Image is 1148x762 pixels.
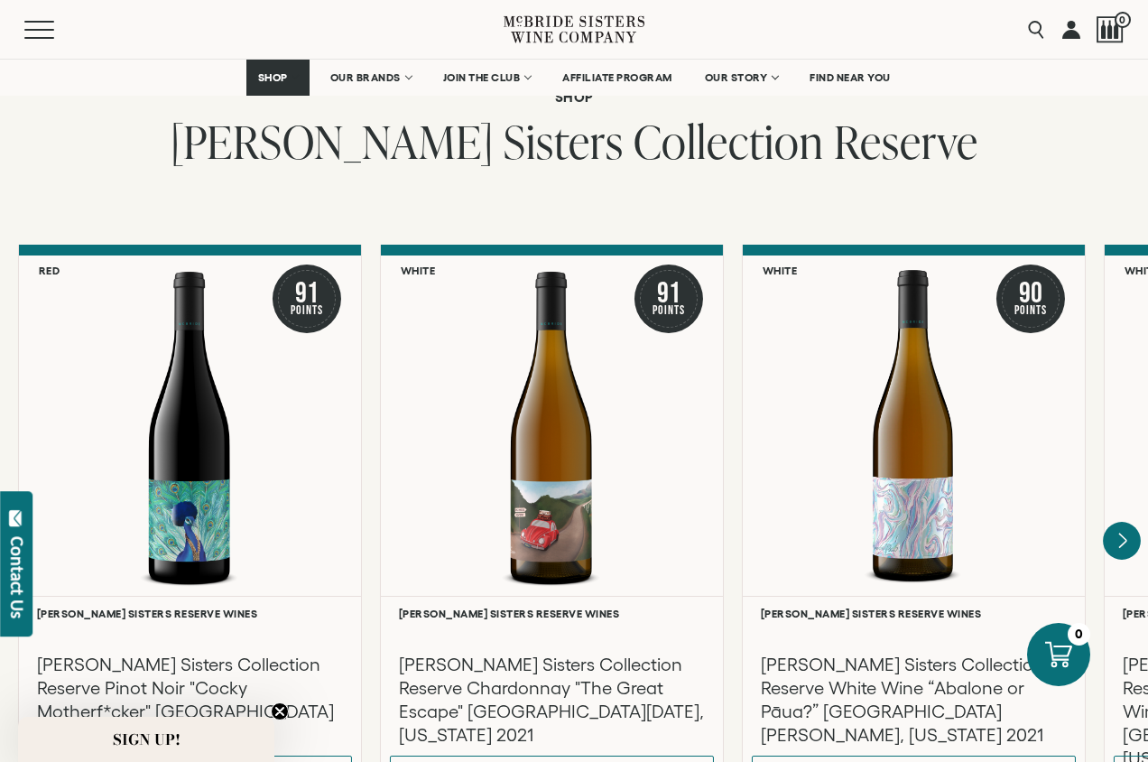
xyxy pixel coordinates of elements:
[18,717,274,762] div: SIGN UP!Close teaser
[8,536,26,618] div: Contact Us
[399,653,705,747] h3: [PERSON_NAME] Sisters Collection Reserve Chardonnay "The Great Escape" [GEOGRAPHIC_DATA][DATE], [...
[705,71,768,84] span: OUR STORY
[399,608,705,619] h6: [PERSON_NAME] Sisters Reserve Wines
[39,265,60,276] h6: Red
[171,110,494,172] span: [PERSON_NAME]
[763,265,798,276] h6: White
[693,60,790,96] a: OUR STORY
[562,71,672,84] span: AFFILIATE PROGRAM
[401,265,436,276] h6: White
[443,71,521,84] span: JOIN THE CLUB
[271,702,289,720] button: Close teaser
[319,60,422,96] a: OUR BRANDS
[834,110,978,172] span: Reserve
[258,71,289,84] span: SHOP
[24,21,89,39] button: Mobile Menu Trigger
[246,60,310,96] a: SHOP
[330,71,401,84] span: OUR BRANDS
[634,110,824,172] span: Collection
[431,60,542,96] a: JOIN THE CLUB
[113,729,181,750] span: SIGN UP!
[798,60,903,96] a: FIND NEAR YOU
[1115,12,1131,28] span: 0
[1068,623,1090,646] div: 0
[1103,522,1141,560] button: Next
[761,608,1067,619] h6: [PERSON_NAME] Sisters Reserve Wines
[810,71,891,84] span: FIND NEAR YOU
[37,608,343,619] h6: [PERSON_NAME] Sisters Reserve Wines
[551,60,684,96] a: AFFILIATE PROGRAM
[761,653,1067,747] h3: [PERSON_NAME] Sisters Collection Reserve White Wine “Abalone or Pāua?” [GEOGRAPHIC_DATA][PERSON_N...
[504,110,624,172] span: Sisters
[37,653,343,747] h3: [PERSON_NAME] Sisters Collection Reserve Pinot Noir "Cocky Motherf*cker" [GEOGRAPHIC_DATA][DATE],...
